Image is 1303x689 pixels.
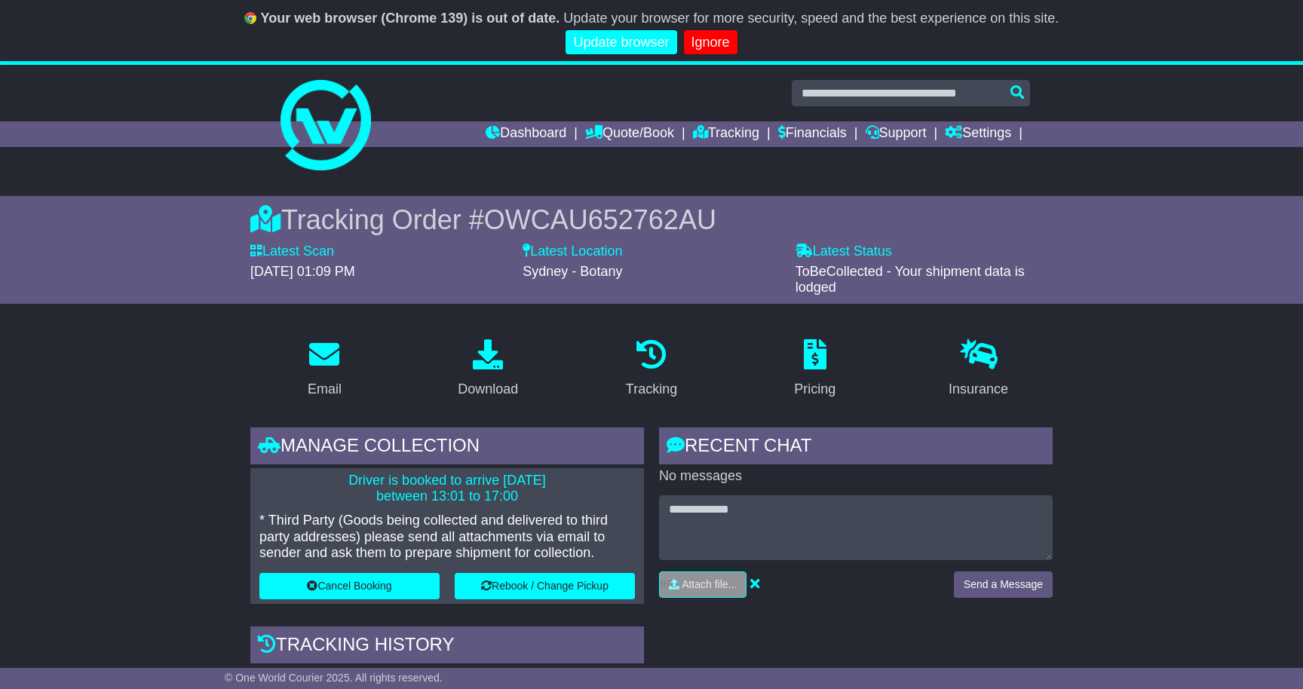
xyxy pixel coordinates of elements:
[448,334,528,405] a: Download
[250,204,1053,236] div: Tracking Order #
[954,571,1053,598] button: Send a Message
[259,513,635,562] p: * Third Party (Goods being collected and delivered to third party addresses) please send all atta...
[225,672,443,684] span: © One World Courier 2025. All rights reserved.
[563,11,1059,26] span: Update your browser for more security, speed and the best experience on this site.
[250,427,644,468] div: Manage collection
[298,334,351,405] a: Email
[659,427,1053,468] div: RECENT CHAT
[684,30,737,55] a: Ignore
[626,379,677,400] div: Tracking
[784,334,845,405] a: Pricing
[794,379,835,400] div: Pricing
[458,379,518,400] div: Download
[259,573,440,599] button: Cancel Booking
[566,30,676,55] a: Update browser
[484,204,716,235] span: OWCAU652762AU
[250,626,644,667] div: Tracking history
[778,121,847,147] a: Financials
[796,243,892,260] label: Latest Status
[455,573,635,599] button: Rebook / Change Pickup
[523,243,622,260] label: Latest Location
[261,11,560,26] b: Your web browser (Chrome 139) is out of date.
[250,243,334,260] label: Latest Scan
[693,121,759,147] a: Tracking
[585,121,674,147] a: Quote/Book
[949,379,1008,400] div: Insurance
[796,264,1025,296] span: ToBeCollected - Your shipment data is lodged
[250,264,355,279] span: [DATE] 01:09 PM
[308,379,342,400] div: Email
[616,334,687,405] a: Tracking
[866,121,927,147] a: Support
[939,334,1018,405] a: Insurance
[523,264,622,279] span: Sydney - Botany
[945,121,1011,147] a: Settings
[659,468,1053,485] p: No messages
[486,121,566,147] a: Dashboard
[259,473,635,505] p: Driver is booked to arrive [DATE] between 13:01 to 17:00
